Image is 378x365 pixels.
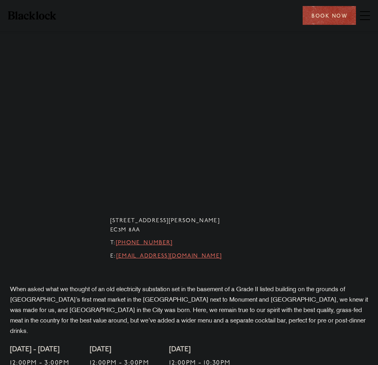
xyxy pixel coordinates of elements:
p: E: [110,252,222,261]
p: T: [110,239,222,248]
a: [PHONE_NUMBER] [116,240,173,246]
img: BL_Textured_Logo-footer-cropped.svg [8,11,56,19]
img: svg%3E [10,217,100,277]
h4: [DATE] - [DATE] [10,346,70,355]
h4: [DATE] [90,346,149,355]
p: When asked what we thought of an old electricity substation set in the basement of a Grade II lis... [10,285,368,337]
p: [STREET_ADDRESS][PERSON_NAME] EC3M 8AA [110,217,222,235]
h4: [DATE] [169,346,231,355]
a: [EMAIL_ADDRESS][DOMAIN_NAME] [116,253,222,259]
div: Book Now [303,6,356,25]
